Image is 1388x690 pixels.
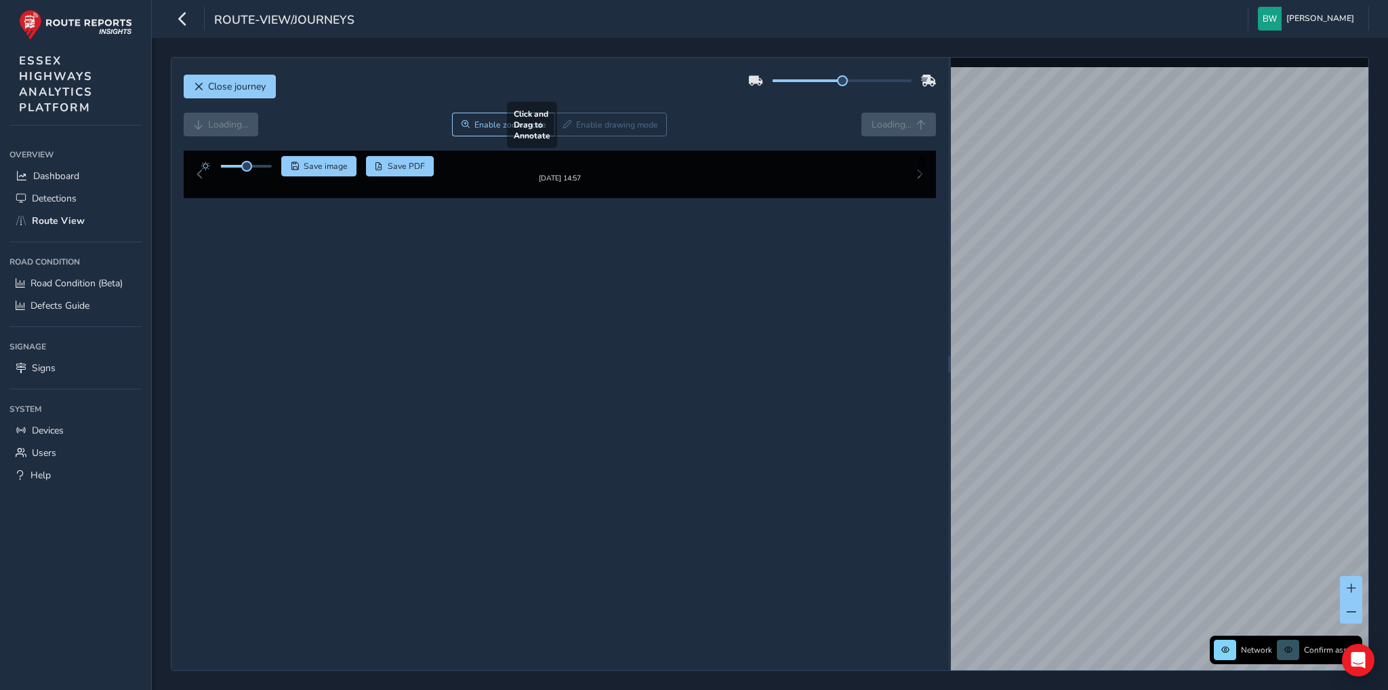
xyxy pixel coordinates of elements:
a: Users [9,442,142,464]
span: ESSEX HIGHWAYS ANALYTICS PLATFORM [19,53,93,115]
a: Road Condition (Beta) [9,272,142,294]
span: Close journey [208,80,266,93]
button: PDF [366,156,434,176]
div: System [9,399,142,419]
span: Users [32,446,56,459]
a: Route View [9,210,142,232]
span: route-view/journeys [214,12,354,31]
img: diamond-layout [1258,7,1282,31]
span: Confirm assets [1304,645,1358,655]
span: Route View [32,214,85,227]
a: Devices [9,419,142,442]
span: Network [1241,645,1272,655]
img: rr logo [19,9,132,40]
a: Defects Guide [9,294,142,317]
span: Defects Guide [30,299,89,312]
div: [DATE] 14:57 [518,184,601,194]
span: Signs [32,362,56,375]
a: Detections [9,187,142,210]
span: Help [30,469,51,482]
img: Thumbnail frame [518,171,601,184]
span: Devices [32,424,64,437]
button: Zoom [452,113,554,136]
a: Signs [9,357,142,379]
button: Save [281,156,356,176]
div: Open Intercom Messenger [1342,644,1374,676]
span: Dashboard [33,170,79,183]
span: Save image [304,161,348,172]
div: Signage [9,337,142,357]
span: Save PDF [388,161,425,172]
span: Detections [32,192,77,205]
a: Dashboard [9,165,142,187]
span: Enable zoom mode [474,119,546,130]
a: Help [9,464,142,486]
span: [PERSON_NAME] [1286,7,1354,31]
div: Road Condition [9,252,142,272]
div: Overview [9,145,142,165]
button: Close journey [184,75,276,98]
button: [PERSON_NAME] [1258,7,1359,31]
span: Road Condition (Beta) [30,277,123,290]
